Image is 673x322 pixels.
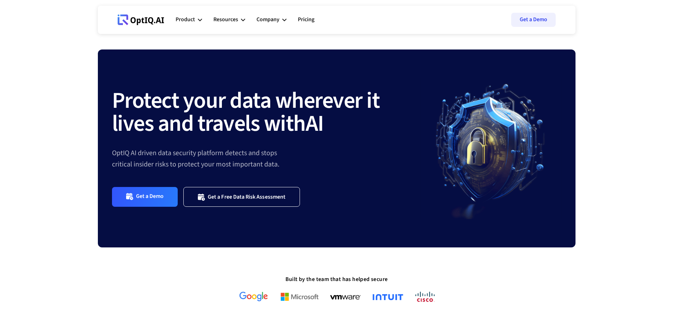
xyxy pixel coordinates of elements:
a: Get a Demo [112,187,178,206]
strong: Built by the team that has helped secure [285,275,388,283]
div: Product [176,15,195,24]
strong: Protect your data wherever it lives and travels with [112,84,380,140]
div: Company [256,15,279,24]
a: Webflow Homepage [118,9,164,30]
div: Product [176,9,202,30]
div: Company [256,9,287,30]
div: Resources [213,9,245,30]
a: Pricing [298,9,314,30]
strong: AI [306,107,324,140]
div: OptIQ AI driven data security platform detects and stops critical insider risks to protect your m... [112,147,420,170]
div: Get a Free Data Risk Assessment [208,193,285,200]
a: Get a Free Data Risk Assessment [183,187,300,206]
a: Get a Demo [511,13,556,27]
div: Get a Demo [136,193,164,201]
div: Resources [213,15,238,24]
